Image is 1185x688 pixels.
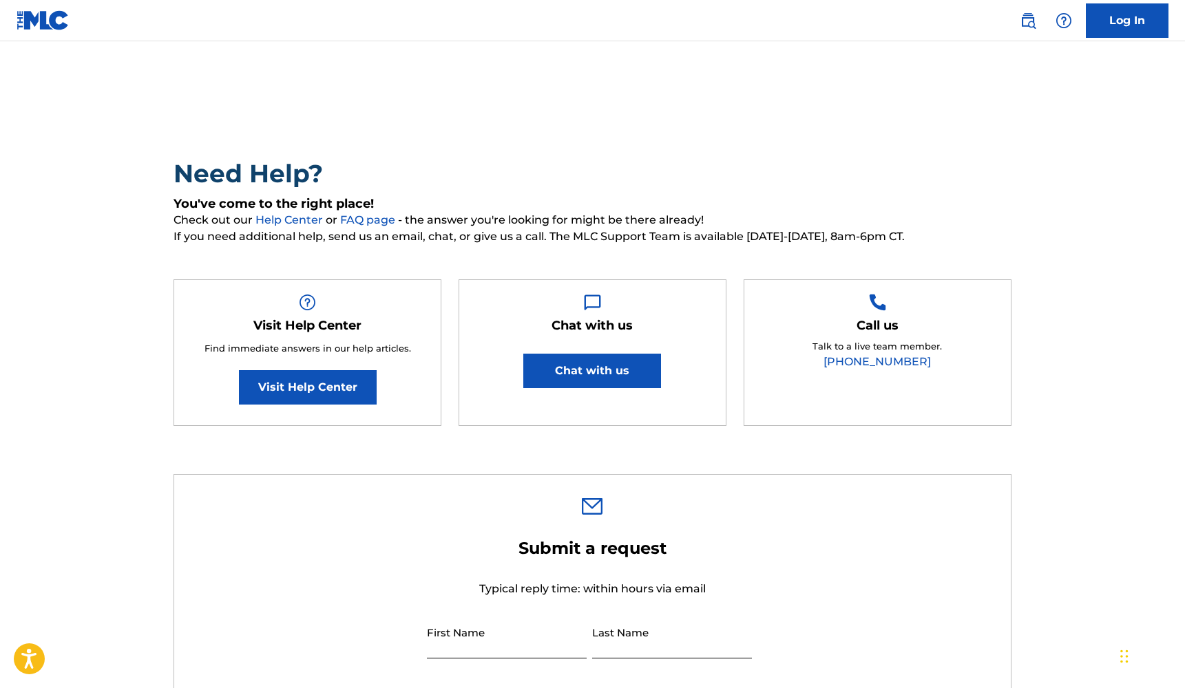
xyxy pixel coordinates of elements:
[174,158,1011,189] h2: Need Help?
[1020,12,1036,29] img: search
[824,355,931,368] a: [PHONE_NUMBER]
[255,213,326,226] a: Help Center
[1050,7,1078,34] div: Help
[299,294,316,311] img: Help Box Image
[205,343,411,354] span: Find immediate answers in our help articles.
[857,318,899,334] h5: Call us
[523,354,661,388] button: Chat with us
[1086,3,1168,38] a: Log In
[17,10,70,30] img: MLC Logo
[340,213,398,226] a: FAQ page
[427,538,757,559] h2: Submit a request
[239,370,377,405] a: Visit Help Center
[812,340,942,354] p: Talk to a live team member.
[582,498,602,515] img: 0ff00501b51b535a1dc6.svg
[479,582,706,595] span: Typical reply time: within hours via email
[552,318,633,334] h5: Chat with us
[174,196,1011,212] h5: You've come to the right place!
[1014,7,1042,34] a: Public Search
[253,318,361,334] h5: Visit Help Center
[1120,636,1129,677] div: Drag
[869,294,886,311] img: Help Box Image
[1056,12,1072,29] img: help
[1116,622,1185,688] iframe: Chat Widget
[174,228,1011,245] span: If you need additional help, send us an email, chat, or give us a call. The MLC Support Team is a...
[584,294,601,311] img: Help Box Image
[174,212,1011,228] span: Check out our or - the answer you're looking for might be there already!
